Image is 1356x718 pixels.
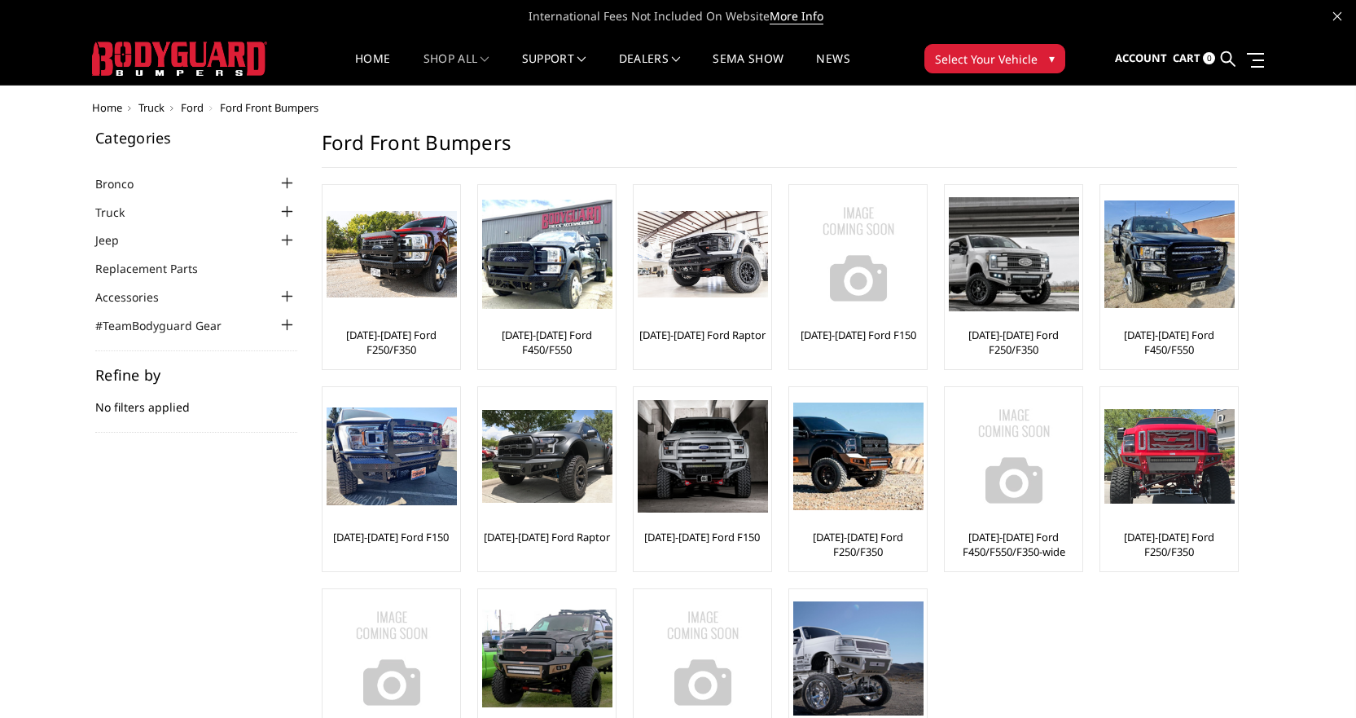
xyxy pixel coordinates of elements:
a: [DATE]-[DATE] Ford F250/F350 [327,328,456,357]
span: Cart [1173,51,1200,65]
a: shop all [423,53,489,85]
a: Cart 0 [1173,37,1215,81]
span: Ford Front Bumpers [220,100,318,115]
a: [DATE]-[DATE] Ford F250/F350 [793,530,923,559]
a: Truck [138,100,165,115]
a: Support [522,53,586,85]
span: Account [1115,51,1167,65]
a: [DATE]-[DATE] Ford F450/F550 [482,328,612,357]
a: More Info [770,8,823,24]
a: Accessories [95,289,179,306]
img: No Image [949,391,1079,522]
a: Ford [181,100,204,115]
h1: Ford Front Bumpers [322,130,1237,168]
a: Truck [95,204,145,221]
a: [DATE]-[DATE] Ford F150 [644,530,760,544]
a: Bronco [95,175,154,192]
a: No Image [793,189,923,319]
a: #TeamBodyguard Gear [95,317,242,334]
img: No Image [793,189,924,319]
a: SEMA Show [713,53,783,85]
a: [DATE]-[DATE] Ford Raptor [639,328,766,342]
a: News [816,53,849,85]
button: Select Your Vehicle [924,44,1065,73]
a: Replacement Parts [95,260,218,277]
a: [DATE]-[DATE] Ford Raptor [484,530,610,544]
a: Jeep [95,231,139,249]
span: ▾ [1049,50,1055,67]
a: [DATE]-[DATE] Ford F250/F350 [949,328,1078,357]
span: Select Your Vehicle [935,51,1038,68]
a: [DATE]-[DATE] Ford F450/F550 [1104,328,1234,357]
div: No filters applied [95,368,297,433]
a: Home [355,53,390,85]
span: 0 [1203,52,1215,64]
img: BODYGUARD BUMPERS [92,42,267,76]
a: [DATE]-[DATE] Ford F450/F550/F350-wide [949,530,1078,559]
a: Account [1115,37,1167,81]
a: Dealers [619,53,681,85]
a: [DATE]-[DATE] Ford F150 [801,328,916,342]
a: [DATE]-[DATE] Ford F150 [333,530,449,544]
a: Home [92,100,122,115]
h5: Categories [95,130,297,145]
h5: Refine by [95,368,297,382]
a: [DATE]-[DATE] Ford F250/F350 [1104,530,1234,559]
